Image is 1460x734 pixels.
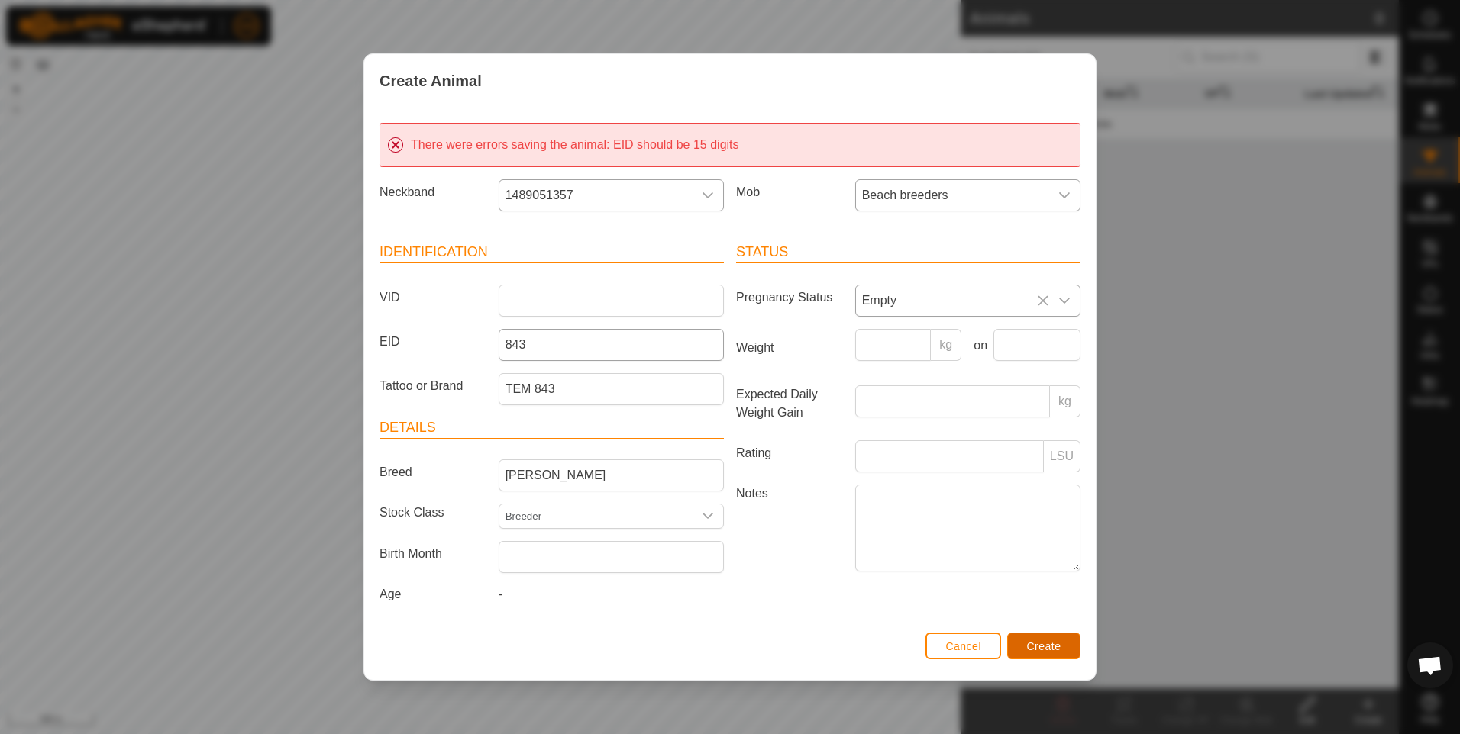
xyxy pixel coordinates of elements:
[1049,285,1080,316] div: dropdown trigger
[373,329,493,355] label: EID
[1049,180,1080,211] div: dropdown trigger
[373,585,493,604] label: Age
[1044,440,1080,472] p-inputgroup-addon: LSU
[373,504,493,523] label: Stock Class
[1007,633,1080,659] button: Create
[380,69,482,92] span: Create Animal
[730,440,849,466] label: Rating
[925,633,1001,659] button: Cancel
[1407,642,1453,688] div: Open chat
[856,285,1049,316] span: Empty
[730,385,849,422] label: Expected Daily Weight Gain
[380,123,1080,167] div: There were errors saving the animal
[373,179,493,205] label: Neckband
[1027,640,1061,652] span: Create
[945,640,981,652] span: Cancel
[373,373,493,399] label: Tattoo or Brand
[693,180,723,211] div: dropdown trigger
[499,588,502,600] span: -
[380,242,724,263] header: Identification
[730,485,849,571] label: Notes
[499,180,693,211] span: 1489051357
[1050,385,1080,417] p-inputgroup-addon: kg
[373,285,493,311] label: VID
[856,180,1049,211] span: Beach breeders
[931,329,961,361] p-inputgroup-addon: kg
[730,285,849,311] label: Pregnancy Status
[606,138,738,151] span: : EID should be 15 digits
[730,329,849,367] label: Weight
[967,336,987,355] label: on
[736,242,1080,263] header: Status
[730,179,849,205] label: Mob
[373,459,493,485] label: Breed
[499,504,693,528] input: Select or enter a Stock Class
[373,541,493,567] label: Birth Month
[380,417,724,439] header: Details
[693,504,723,528] div: dropdown trigger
